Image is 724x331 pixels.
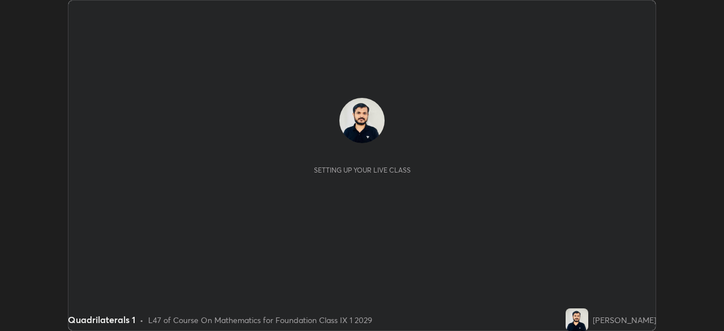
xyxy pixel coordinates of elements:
div: [PERSON_NAME] [593,314,656,326]
div: • [140,314,144,326]
div: Quadrilaterals 1 [68,313,135,326]
img: 07663084a21d414a8ada915af312ae47.jpg [339,98,385,143]
img: 07663084a21d414a8ada915af312ae47.jpg [566,308,588,331]
div: Setting up your live class [314,166,411,174]
div: L47 of Course On Mathematics for Foundation Class IX 1 2029 [148,314,372,326]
